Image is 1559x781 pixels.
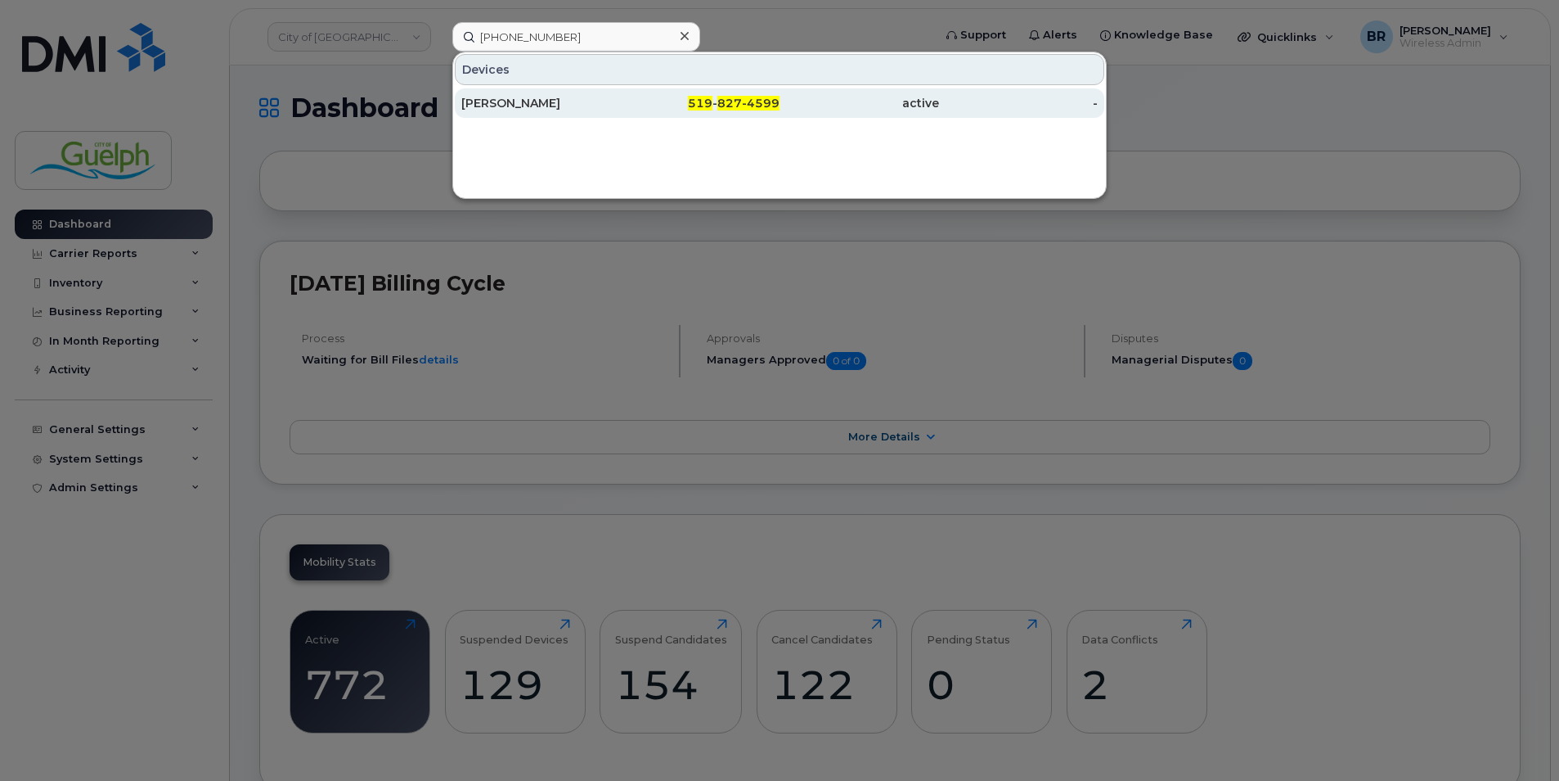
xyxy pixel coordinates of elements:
div: - [939,95,1098,111]
span: 519 [688,96,712,111]
div: [PERSON_NAME] [461,95,621,111]
div: active [779,95,939,111]
div: - [621,95,780,111]
span: 827-4599 [717,96,779,111]
a: [PERSON_NAME]519-827-4599active- [455,88,1104,118]
div: Devices [455,54,1104,85]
